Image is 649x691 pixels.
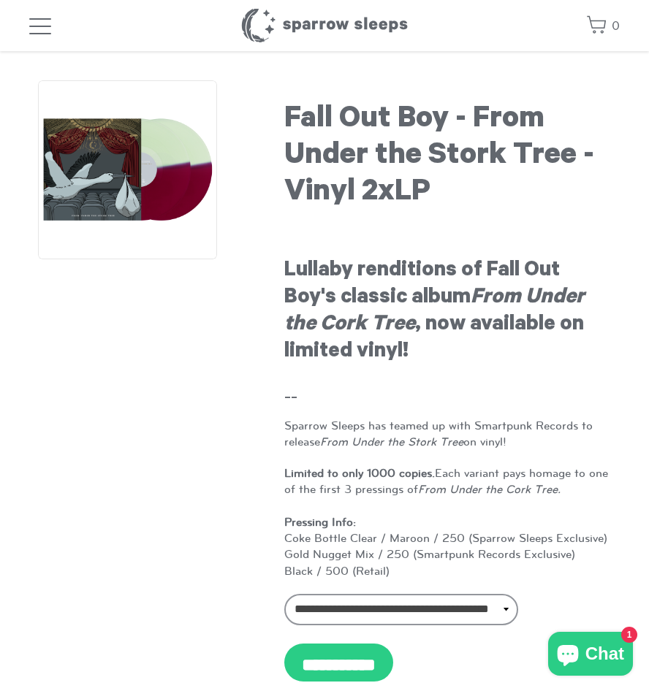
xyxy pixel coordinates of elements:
[356,565,386,577] a: Retail
[284,467,608,577] span: Each variant pays homage to one of the first 3 pressings of Coke Bottle Clear / Maroon / 250 (Spa...
[284,419,593,448] span: Sparrow Sleeps has teamed up with Smartpunk Records to release on vinyl!
[284,516,356,528] strong: Pressing Info:
[320,435,463,448] em: From Under the Stork Tree
[284,287,585,337] em: From Under the Cork Tree
[284,103,611,213] h1: Fall Out Boy - From Under the Stork Tree - Vinyl 2xLP
[417,548,572,560] a: Smartpunk Records Exclusive
[418,483,561,495] em: From Under the Cork Tree.
[586,11,620,42] a: 0
[284,467,435,479] strong: Limited to only 1000 copies.
[284,260,585,364] strong: Lullaby renditions of Fall Out Boy's classic album , now available on limited vinyl!
[544,632,637,679] inbox-online-store-chat: Shopify online store chat
[38,80,217,259] img: Fall Out Boy - From Under the Stork Tree - Vinyl 2xLP
[240,7,409,44] h1: Sparrow Sleeps
[284,387,611,412] h3: --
